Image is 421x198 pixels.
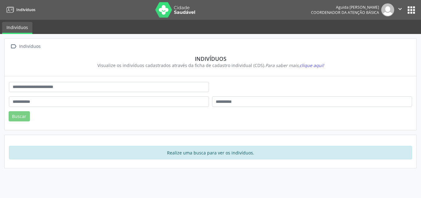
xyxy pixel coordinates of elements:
[9,42,42,51] a:  Indivíduos
[397,6,403,12] i: 
[18,42,42,51] div: Indivíduos
[311,5,379,10] div: Aguida [PERSON_NAME]
[394,3,406,16] button: 
[13,62,408,69] div: Visualize os indivíduos cadastrados através da ficha de cadastro individual (CDS).
[4,5,35,15] a: Indivíduos
[381,3,394,16] img: img
[16,7,35,12] span: Indivíduos
[9,146,412,159] div: Realize uma busca para ver os indivíduos.
[9,111,30,122] button: Buscar
[311,10,379,15] span: Coordenador da Atenção Básica
[9,42,18,51] i: 
[300,62,324,68] span: clique aqui!
[406,5,417,15] button: apps
[265,62,324,68] i: Para saber mais,
[2,22,32,34] a: Indivíduos
[13,55,408,62] div: Indivíduos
